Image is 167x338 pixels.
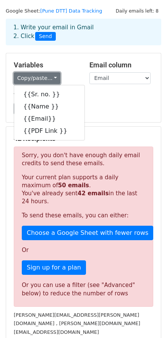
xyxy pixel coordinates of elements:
[14,61,78,69] h5: Variables
[113,8,161,14] a: Daily emails left: 8
[22,212,145,220] p: To send these emails, you can either:
[22,246,145,254] p: Or
[22,226,153,240] a: Choose a Google Sheet with fewer rows
[22,174,145,206] p: Your current plan supports a daily maximum of . You've already sent in the last 24 hours.
[14,72,60,84] a: Copy/paste...
[40,8,102,14] a: [Pune DTT] Data Tracking
[22,281,145,298] div: Or you can use a filter (see "Advanced" below) to reduce the number of rows
[78,190,109,197] strong: 42 emails
[35,32,56,41] span: Send
[14,312,140,335] small: [PERSON_NAME][EMAIL_ADDRESS][PERSON_NAME][DOMAIN_NAME] , [PERSON_NAME][DOMAIN_NAME][EMAIL_ADDRESS...
[14,113,84,125] a: {{Email}}
[89,61,154,69] h5: Email column
[6,8,102,14] small: Google Sheet:
[129,301,167,338] iframe: Chat Widget
[58,182,89,189] strong: 50 emails
[8,23,159,41] div: 1. Write your email in Gmail 2. Click
[113,7,161,15] span: Daily emails left: 8
[22,260,86,275] a: Sign up for a plan
[14,125,84,137] a: {{PDF Link }}
[14,100,84,113] a: {{Name }}
[14,88,84,100] a: {{Sr. no. }}
[22,151,145,167] p: Sorry, you don't have enough daily email credits to send these emails.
